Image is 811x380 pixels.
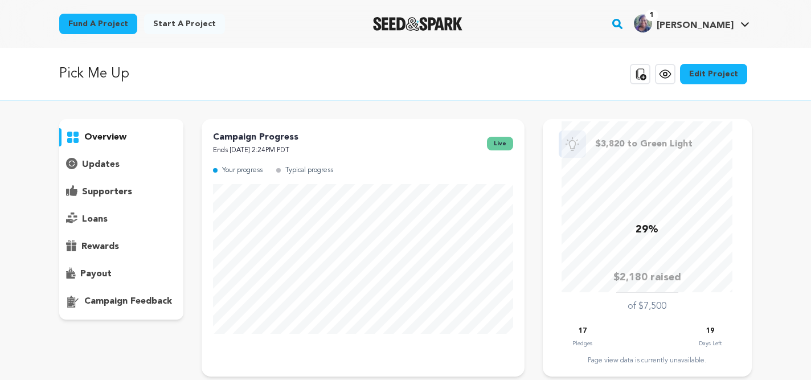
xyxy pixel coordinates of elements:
[636,222,658,238] p: 29%
[59,238,183,256] button: rewards
[487,137,513,150] span: live
[80,267,112,281] p: payout
[82,213,108,226] p: loans
[59,183,183,201] button: supporters
[59,210,183,228] button: loans
[144,14,225,34] a: Start a project
[59,14,137,34] a: Fund a project
[632,12,752,32] a: Leanna B.'s Profile
[579,325,587,338] p: 17
[82,185,132,199] p: supporters
[632,12,752,36] span: Leanna B.'s Profile
[59,156,183,174] button: updates
[628,300,666,313] p: of $7,500
[554,356,740,365] div: Page view data is currently unavailable.
[213,144,298,157] p: Ends [DATE] 2:24PM PDT
[82,158,120,171] p: updates
[285,164,333,177] p: Typical progress
[699,338,722,349] p: Days Left
[680,64,747,84] a: Edit Project
[645,10,658,21] span: 1
[84,295,172,308] p: campaign feedback
[59,265,183,283] button: payout
[634,14,652,32] img: f63852b991e281de.jpg
[706,325,714,338] p: 19
[84,130,126,144] p: overview
[373,17,462,31] a: Seed&Spark Homepage
[81,240,119,254] p: rewards
[572,338,592,349] p: Pledges
[59,292,183,310] button: campaign feedback
[657,21,734,30] span: [PERSON_NAME]
[222,164,263,177] p: Your progress
[59,128,183,146] button: overview
[59,64,129,84] p: Pick Me Up
[213,130,298,144] p: Campaign Progress
[634,14,734,32] div: Leanna B.'s Profile
[373,17,462,31] img: Seed&Spark Logo Dark Mode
